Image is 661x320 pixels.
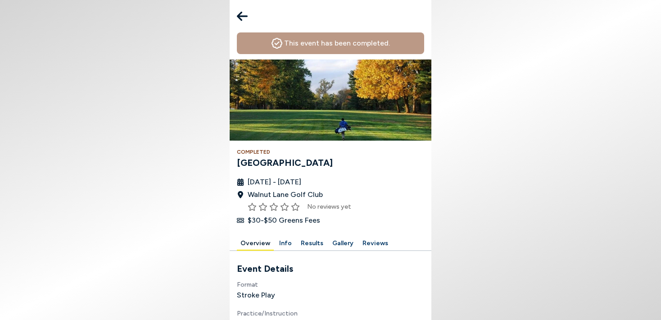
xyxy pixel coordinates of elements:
[237,310,298,317] span: Practice/Instruction
[269,202,278,211] button: Rate this item 3 stars
[307,202,351,211] span: No reviews yet
[248,177,301,187] span: [DATE] - [DATE]
[230,59,431,141] img: Walnut Lane
[291,202,300,211] button: Rate this item 5 stars
[237,156,424,169] h3: [GEOGRAPHIC_DATA]
[230,237,431,251] div: Manage your account
[329,237,357,251] button: Gallery
[237,148,424,156] h4: Completed
[248,189,323,200] span: Walnut Lane Golf Club
[237,262,424,275] h3: Event Details
[237,290,424,301] h4: Stroke Play
[297,237,327,251] button: Results
[237,237,274,251] button: Overview
[359,237,392,251] button: Reviews
[284,38,390,49] h4: This event has been completed.
[248,202,257,211] button: Rate this item 1 stars
[248,215,320,226] span: $30-$50 Greens Fees
[280,202,289,211] button: Rate this item 4 stars
[258,202,267,211] button: Rate this item 2 stars
[237,281,258,288] span: Format
[276,237,295,251] button: Info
